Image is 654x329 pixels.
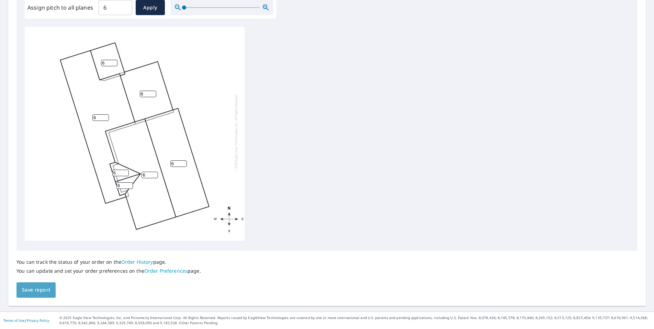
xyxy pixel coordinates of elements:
a: Terms of Use [3,318,25,323]
span: Save report [22,286,50,294]
a: Order History [121,259,153,265]
p: | [3,318,49,322]
a: Privacy Policy [27,318,49,323]
a: Order Preferences [144,268,188,274]
p: © 2025 Eagle View Technologies, Inc. and Pictometry International Corp. All Rights Reserved. Repo... [59,315,651,326]
p: You can update and set your order preferences on the page. [16,268,201,274]
span: Apply [141,3,159,12]
label: Assign pitch to all planes [27,3,93,12]
button: Save report [16,282,56,298]
p: You can track the status of your order on the page. [16,259,201,265]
